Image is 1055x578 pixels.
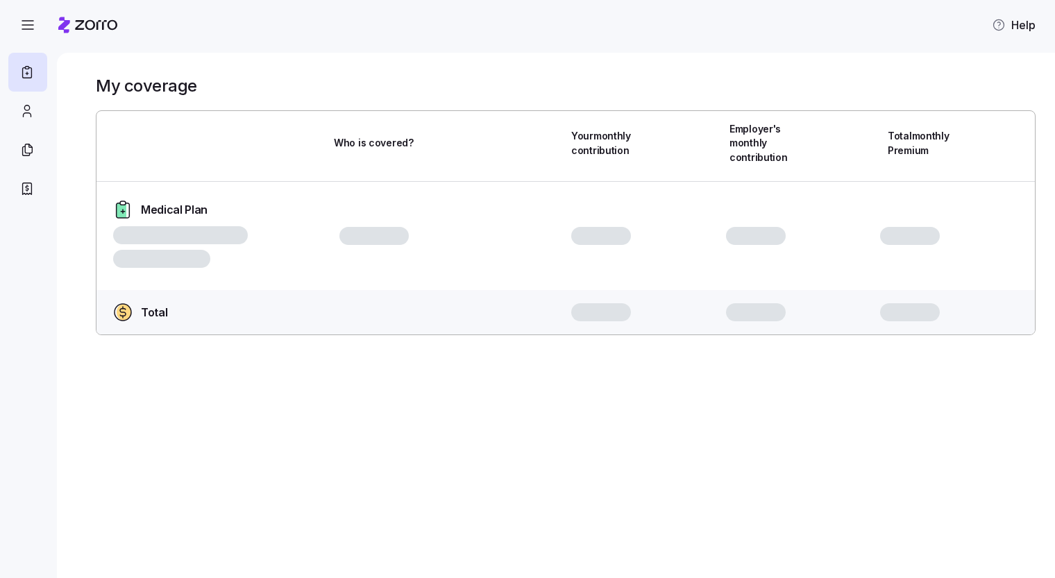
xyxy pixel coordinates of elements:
span: Help [992,17,1036,33]
h1: My coverage [96,75,197,96]
span: Total [141,304,167,321]
span: Total monthly Premium [888,129,956,158]
span: Your monthly contribution [571,129,639,158]
span: Who is covered? [334,136,414,150]
span: Employer's monthly contribution [729,122,797,164]
span: Medical Plan [141,201,208,219]
button: Help [981,11,1047,39]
